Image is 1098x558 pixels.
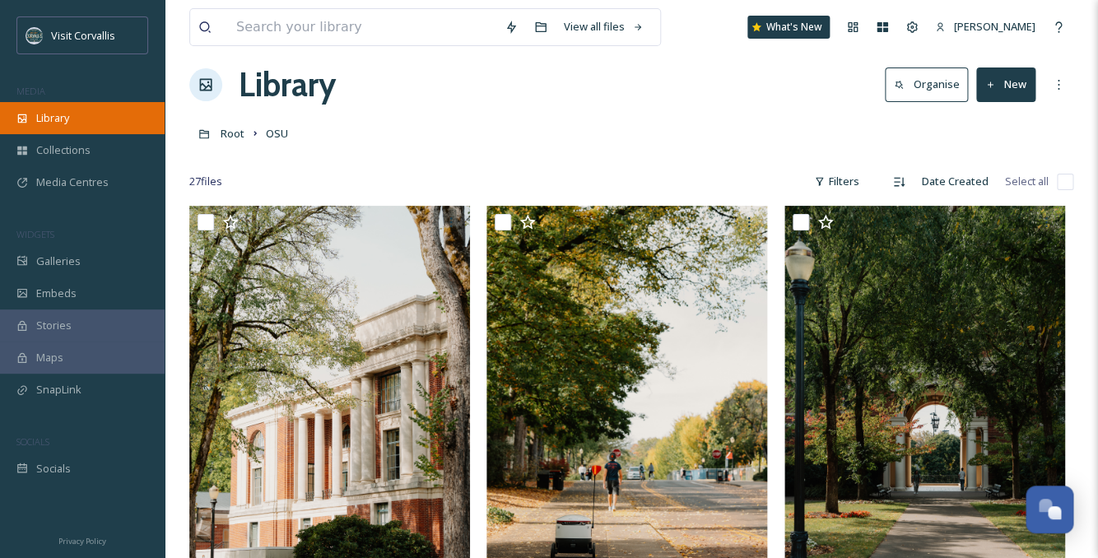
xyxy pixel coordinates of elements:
[16,435,49,448] span: SOCIALS
[36,318,72,333] span: Stories
[806,165,868,198] div: Filters
[36,142,91,158] span: Collections
[36,350,63,365] span: Maps
[36,174,109,190] span: Media Centres
[885,67,976,101] a: Organise
[36,253,81,269] span: Galleries
[189,174,222,189] span: 27 file s
[221,126,244,141] span: Root
[266,126,288,141] span: OSU
[36,461,71,477] span: Socials
[914,165,997,198] div: Date Created
[1005,174,1049,189] span: Select all
[747,16,830,39] a: What's New
[58,536,106,546] span: Privacy Policy
[228,9,496,45] input: Search your library
[239,60,336,109] a: Library
[36,286,77,301] span: Embeds
[954,19,1035,34] span: [PERSON_NAME]
[36,110,69,126] span: Library
[221,123,244,143] a: Root
[1026,486,1073,533] button: Open Chat
[556,11,652,43] a: View all files
[16,85,45,97] span: MEDIA
[885,67,968,101] button: Organise
[16,228,54,240] span: WIDGETS
[976,67,1035,101] button: New
[36,382,81,398] span: SnapLink
[26,27,43,44] img: visit-corvallis-badge-dark-blue-orange%281%29.png
[927,11,1044,43] a: [PERSON_NAME]
[58,530,106,550] a: Privacy Policy
[266,123,288,143] a: OSU
[51,28,115,43] span: Visit Corvallis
